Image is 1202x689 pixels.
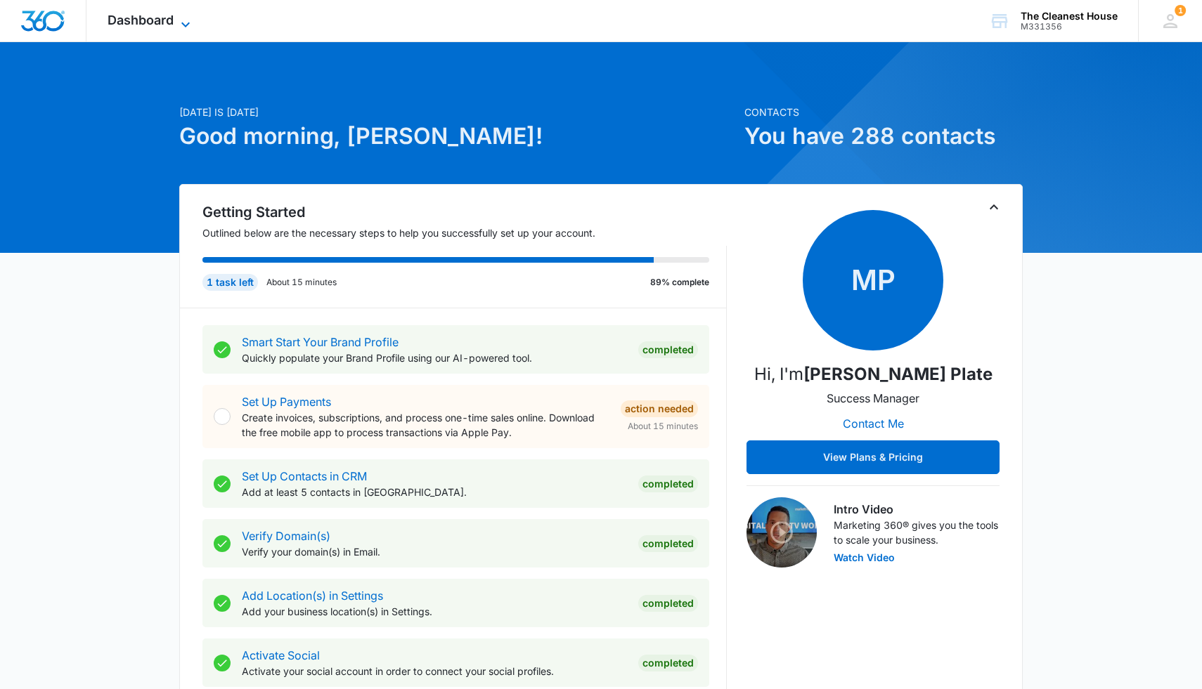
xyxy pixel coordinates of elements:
span: 1 [1175,5,1186,16]
h1: Good morning, [PERSON_NAME]! [179,119,736,153]
p: Hi, I'm [754,362,993,387]
h1: You have 288 contacts [744,119,1023,153]
div: notifications count [1175,5,1186,16]
h2: Getting Started [202,202,727,223]
div: Completed [638,655,698,671]
p: Create invoices, subscriptions, and process one-time sales online. Download the free mobile app t... [242,410,609,440]
p: 89% complete [650,276,709,289]
p: Add at least 5 contacts in [GEOGRAPHIC_DATA]. [242,485,627,499]
a: Verify Domain(s) [242,529,330,543]
a: Add Location(s) in Settings [242,589,383,603]
p: [DATE] is [DATE] [179,105,736,119]
a: Set Up Contacts in CRM [242,469,367,483]
p: Marketing 360® gives you the tools to scale your business. [834,518,1000,547]
div: account name [1021,11,1118,22]
button: Watch Video [834,553,895,563]
p: Activate your social account in order to connect your social profiles. [242,664,627,678]
div: Completed [638,535,698,552]
p: Contacts [744,105,1023,119]
p: Outlined below are the necessary steps to help you successfully set up your account. [202,225,727,240]
button: Contact Me [829,407,918,440]
div: Completed [638,595,698,612]
div: Action Needed [621,400,698,417]
p: Quickly populate your Brand Profile using our AI-powered tool. [242,350,627,365]
p: Verify your domain(s) in Email. [242,544,627,559]
button: Toggle Collapse [985,199,1002,216]
p: About 15 minutes [266,276,337,289]
span: Dashboard [108,13,174,27]
h3: Intro Video [834,501,1000,518]
div: account id [1021,22,1118,32]
span: About 15 minutes [628,420,698,433]
button: View Plans & Pricing [747,440,1000,474]
a: Set Up Payments [242,395,331,409]
div: Completed [638,341,698,358]
a: Activate Social [242,648,320,662]
img: Intro Video [747,497,817,567]
p: Add your business location(s) in Settings. [242,604,627,619]
strong: [PERSON_NAME] Plate [803,364,993,384]
div: Completed [638,475,698,492]
p: Success Manager [827,390,919,407]
a: Smart Start Your Brand Profile [242,335,399,349]
span: MP [803,210,943,350]
div: 1 task left [202,274,258,291]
